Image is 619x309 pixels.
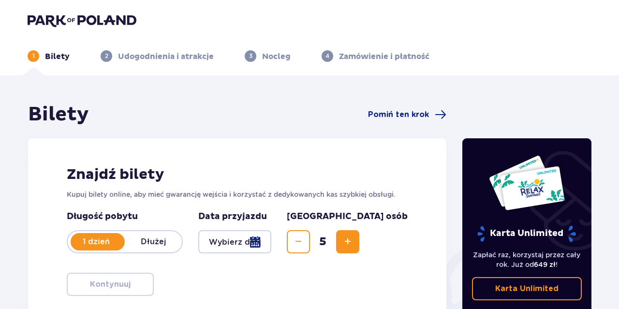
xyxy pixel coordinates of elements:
img: Park of Poland logo [28,14,136,27]
button: Kontynuuj [67,273,154,296]
p: Zapłać raz, korzystaj przez cały rok. Już od ! [472,250,582,269]
a: Pomiń ten krok [368,109,446,120]
img: Dwie karty całoroczne do Suntago z napisem 'UNLIMITED RELAX', na białym tle z tropikalnymi liśćmi... [488,155,565,211]
span: 5 [312,235,334,249]
p: Karta Unlimited [476,225,577,242]
p: 2 [105,52,108,60]
p: Długość pobytu [67,211,183,222]
p: [GEOGRAPHIC_DATA] osób [287,211,408,222]
div: 1Bilety [28,50,70,62]
span: Pomiń ten krok [368,109,429,120]
p: 3 [249,52,252,60]
div: 4Zamówienie i płatność [322,50,429,62]
p: 1 [32,52,35,60]
span: 649 zł [534,261,556,268]
a: Karta Unlimited [472,277,582,300]
p: Nocleg [262,51,291,62]
p: Udogodnienia i atrakcje [118,51,214,62]
p: Bilety [45,51,70,62]
div: 3Nocleg [245,50,291,62]
p: Zamówienie i płatność [339,51,429,62]
div: 2Udogodnienia i atrakcje [101,50,214,62]
button: Zwiększ [336,230,359,253]
p: Kontynuuj [90,279,131,290]
p: Data przyjazdu [198,211,267,222]
p: Dłużej [125,236,182,247]
button: Zmniejsz [287,230,310,253]
h1: Bilety [28,103,89,127]
p: 1 dzień [68,236,125,247]
p: Kupuj bilety online, aby mieć gwarancję wejścia i korzystać z dedykowanych kas szybkiej obsługi. [67,190,408,199]
h2: Znajdź bilety [67,165,408,184]
p: 4 [325,52,329,60]
p: Karta Unlimited [495,283,559,294]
